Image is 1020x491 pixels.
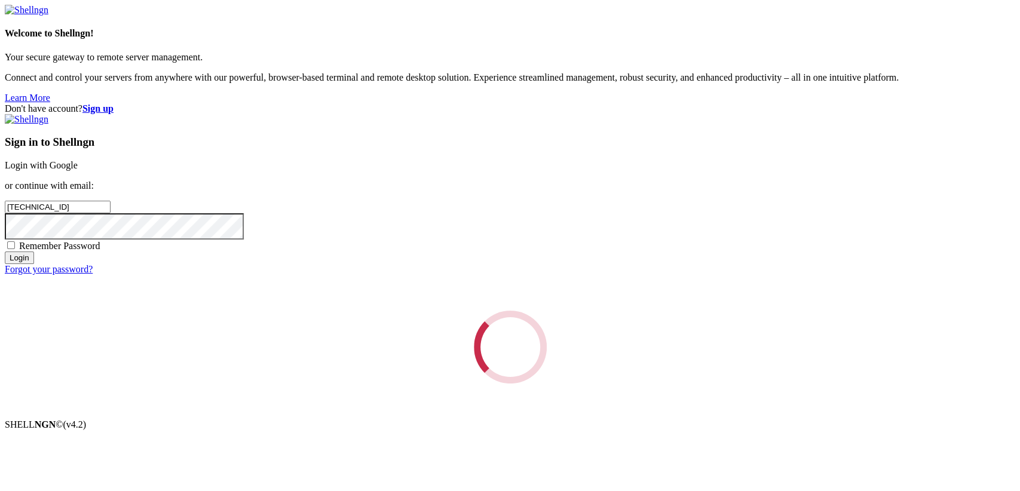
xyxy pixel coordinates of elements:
[5,52,1015,63] p: Your secure gateway to remote server management.
[5,93,50,103] a: Learn More
[470,307,550,386] div: Loading...
[5,136,1015,149] h3: Sign in to Shellngn
[63,419,87,429] span: 4.2.0
[5,28,1015,39] h4: Welcome to Shellngn!
[5,103,1015,114] div: Don't have account?
[5,201,111,213] input: Email address
[35,419,56,429] b: NGN
[5,264,93,274] a: Forgot your password?
[5,251,34,264] input: Login
[5,180,1015,191] p: or continue with email:
[5,419,86,429] span: SHELL ©
[5,114,48,125] img: Shellngn
[19,241,100,251] span: Remember Password
[7,241,15,249] input: Remember Password
[5,5,48,16] img: Shellngn
[5,160,78,170] a: Login with Google
[5,72,1015,83] p: Connect and control your servers from anywhere with our powerful, browser-based terminal and remo...
[82,103,114,113] a: Sign up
